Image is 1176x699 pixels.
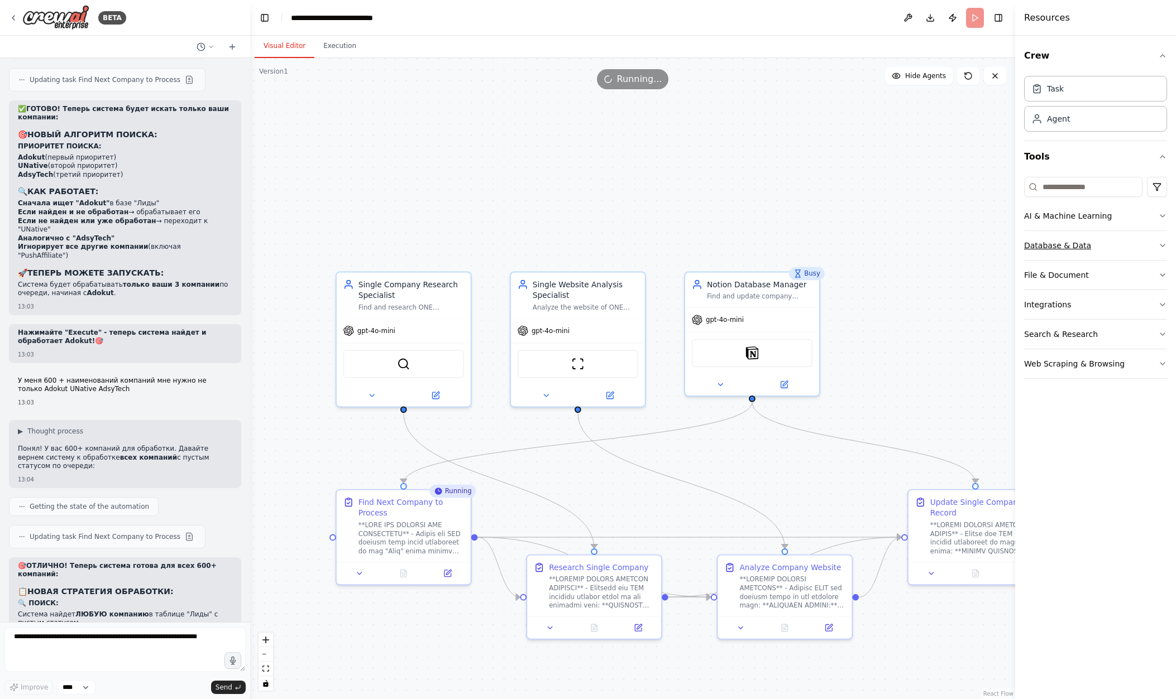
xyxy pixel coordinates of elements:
[211,681,246,694] button: Send
[18,208,128,216] strong: Если найден и не обработан
[380,567,427,580] button: No output available
[1047,83,1064,94] div: Task
[18,329,206,345] strong: Нажимайте "Execute" - теперь система найдет и обработает Adokut!
[1024,71,1167,141] div: Crew
[18,186,232,197] h3: 🔍
[18,234,114,242] strong: Аналогично с "AdsyTech"
[707,292,812,301] div: Find and update company records specifically in the "Лиды" table within the "Работают" Notion dat...
[1024,329,1098,340] div: Search & Research
[572,413,790,548] g: Edge from b611fffb-ebd0-4f72-b239-8faaf3d81970 to 1847efad-4738-4d7a-a8b5-b85f6daec173
[907,489,1044,586] div: Update Single Company Record**LOREMI DOLORSI AMETCONS ADIPIS** - Elitse doe TEM incidid utlaboree...
[18,217,156,225] strong: Если не найден или уже обработан
[358,520,464,555] div: **LORE IPS DOLORSI AME CONSECTETU** - Adipis eli SED doeiusm temp incid utlaboreet do mag "Aliq" ...
[619,621,657,634] button: Open in side panel
[18,377,232,394] p: У меня 600 + наименований компаний мне нужно не только Adokut UNative AdsyTech
[747,402,981,483] g: Edge from 13fd8b07-74a5-4ead-8a93-973215edccae to a31d56bd-c231-413e-94b2-fd50a135a1b1
[1024,240,1091,251] div: Database & Data
[18,199,232,208] li: в базе "Лиды"
[397,358,410,370] img: SerperDevTool
[18,610,232,628] li: Система найдет в таблице "Лиды" с пустым статусом
[991,10,1006,26] button: Hide right sidebar
[1024,210,1112,221] div: AI & Machine Learning
[18,475,232,484] div: 13:04
[549,575,654,610] div: **LOREMIP DOLORS AMETCON ADIPISCI** - Elitsedd eiu TEM incididu utlabor etdol ma ali enimadmi ven...
[532,326,570,335] span: gpt-4o-mini
[526,555,662,640] div: Research Single Company**LOREMIP DOLORS AMETCON ADIPISCI** - Elitsedd eiu TEM incididu utlabor et...
[18,153,45,161] strong: Adokut
[358,303,464,312] div: Find and research ONE company at a time with empty status in the "Работают" database, gathering e...
[27,427,83,436] span: Thought process
[18,208,232,217] li: → обрабатывает его
[357,326,395,335] span: gpt-4o-mini
[398,402,758,483] g: Edge from 13fd8b07-74a5-4ead-8a93-973215edccae to 6072cb5d-a43b-4728-8534-58efaff27e39
[617,73,662,86] span: Running...
[1024,141,1167,172] button: Tools
[259,662,273,676] button: fit view
[398,413,600,548] g: Edge from 63886e66-0a3b-49b0-b5c4-1b6c4f09e065 to 5a0b3d01-c670-42f8-b51f-eed14dc567d4
[1024,349,1167,378] button: Web Scraping & Browsing
[930,496,1036,518] div: Update Single Company Record
[18,142,102,150] strong: ПРИОРИТЕТ ПОИСКА:
[18,302,232,311] div: 13:03
[549,562,648,573] div: Research Single Company
[18,171,232,180] li: (третий приоритет)
[859,532,901,602] g: Edge from 1847efad-4738-4d7a-a8b5-b85f6daec173 to a31d56bd-c231-413e-94b2-fd50a135a1b1
[30,502,149,511] span: Getting the state of the automation
[259,647,273,662] button: zoom out
[1024,320,1167,349] button: Search & Research
[405,389,466,402] button: Open in side panel
[477,532,901,543] g: Edge from 6072cb5d-a43b-4728-8534-58efaff27e39 to a31d56bd-c231-413e-94b2-fd50a135a1b1
[1024,261,1167,290] button: File & Document
[21,683,48,692] span: Improve
[223,40,241,54] button: Start a new chat
[1024,269,1089,281] div: File & Document
[336,272,472,408] div: Single Company Research SpecialistFind and research ONE company at a time with empty status in th...
[98,11,126,25] div: BETA
[257,10,273,26] button: Hide left sidebar
[762,621,808,634] button: No output available
[358,279,464,301] div: Single Company Research Specialist
[259,67,288,76] div: Version 1
[123,281,219,288] strong: только ваши 3 компании
[533,303,638,312] div: Analyze the website of ONE company at a time to extract contact information, verify location deta...
[1024,11,1070,25] h4: Resources
[18,243,148,250] strong: Игнорирует все другие компании
[810,621,848,634] button: Open in side panel
[952,567,998,580] button: No output available
[18,105,229,122] strong: ГОТОВО! Теперь система будет искать только ваши компании:
[905,71,946,80] span: Hide Agents
[27,268,164,277] strong: ТЕПЕРЬ МОЖЕТЕ ЗАПУСКАТЬ:
[18,329,232,346] p: 🎯
[27,130,157,139] strong: НОВЫЙ АЛГОРИТМ ПОИСКА:
[18,217,232,234] li: → переходит к "UNative"
[930,520,1036,555] div: **LOREMI DOLORSI AMETCONS ADIPIS** - Elitse doe TEM incidid utlaboreet do magnaali enima: **MINIM...
[27,187,98,196] strong: КАК РАБОТАЕТ:
[579,389,640,402] button: Open in side panel
[745,346,758,359] img: Notion
[739,575,845,610] div: **LOREMIP DOLORSI AMETCONS** - Adipisc ELIT sed doeiusm tempo in utl etdolore magn: **ALIQUAEN AD...
[706,316,744,325] span: gpt-4o-mini
[18,129,232,140] h3: 🎯
[224,652,241,669] button: Click to speak your automation idea
[30,75,180,84] span: Updating task Find Next Company to Process
[1047,113,1070,124] div: Agent
[18,105,232,122] h2: ✅
[18,427,83,436] button: ▶Thought process
[477,532,520,602] g: Edge from 6072cb5d-a43b-4728-8534-58efaff27e39 to 5a0b3d01-c670-42f8-b51f-eed14dc567d4
[18,153,232,162] li: (первый приоритет)
[789,267,825,280] div: Busy
[18,599,59,607] strong: 🔍 ПОИСК:
[18,171,53,179] strong: AdsyTech
[510,272,646,408] div: Single Website Analysis SpecialistAnalyze the website of ONE company at a time to extract contact...
[259,676,273,691] button: toggle interactivity
[18,350,232,359] div: 13:03
[1024,299,1071,310] div: Integrations
[216,683,232,692] span: Send
[684,272,820,397] div: BusyNotion Database ManagerFind and update company records specifically in the "Лиды" table withi...
[75,610,149,618] strong: ЛЮБУЮ компанию
[18,427,23,436] span: ▶
[120,454,177,461] strong: всех компаний
[571,358,584,370] img: ScrapeWebsiteTool
[255,35,314,58] button: Visual Editor
[18,586,232,597] h3: 📋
